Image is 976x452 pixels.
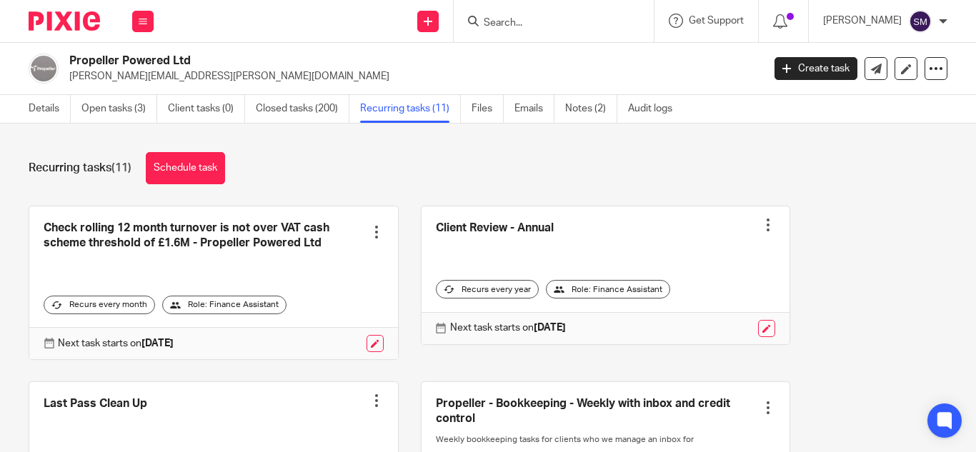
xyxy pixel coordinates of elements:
[44,296,155,314] div: Recurs every month
[29,161,131,176] h1: Recurring tasks
[628,95,683,123] a: Audit logs
[565,95,617,123] a: Notes (2)
[29,11,100,31] img: Pixie
[111,162,131,174] span: (11)
[472,95,504,123] a: Files
[69,54,617,69] h2: Propeller Powered Ltd
[360,95,461,123] a: Recurring tasks (11)
[256,95,349,123] a: Closed tasks (200)
[546,280,670,298] div: Role: Finance Assistant
[775,57,857,80] a: Create task
[823,14,902,28] p: [PERSON_NAME]
[162,296,287,314] div: Role: Finance Assistant
[58,336,174,351] p: Next task starts on
[146,152,225,184] a: Schedule task
[514,95,554,123] a: Emails
[69,69,753,84] p: [PERSON_NAME][EMAIL_ADDRESS][PERSON_NAME][DOMAIN_NAME]
[436,280,539,298] div: Recurs every year
[81,95,157,123] a: Open tasks (3)
[168,95,245,123] a: Client tasks (0)
[689,16,744,26] span: Get Support
[29,95,71,123] a: Details
[141,338,174,348] strong: [DATE]
[534,323,566,333] strong: [DATE]
[450,321,566,335] p: Next task starts on
[909,10,932,33] img: svg%3E
[29,54,59,84] img: logo.png
[482,17,611,30] input: Search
